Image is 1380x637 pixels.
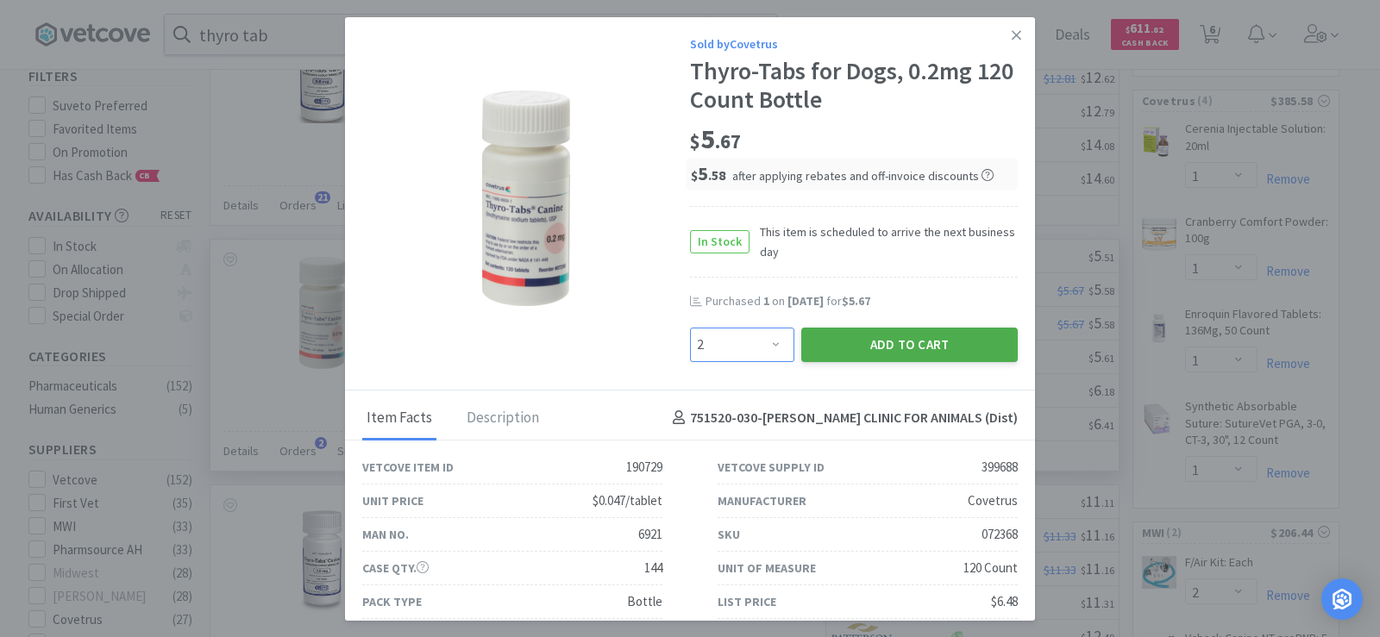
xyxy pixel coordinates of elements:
[482,91,570,306] img: b26f91bced1c432eab72aaba8866cd34_399688.png
[362,397,436,440] div: Item Facts
[626,457,662,478] div: 190729
[801,328,1018,362] button: Add to Cart
[627,591,662,612] div: Bottle
[362,525,409,544] div: Man No.
[362,559,429,578] div: Case Qty.
[982,457,1018,478] div: 399688
[691,161,725,185] span: 5
[706,293,1018,310] div: Purchased on for
[763,293,769,309] span: 1
[963,558,1018,578] div: 120 Count
[362,491,423,510] div: Unit Price
[718,525,740,544] div: SKU
[718,592,776,611] div: List Price
[690,129,700,153] span: $
[718,559,816,578] div: Unit of Measure
[666,407,1018,429] h4: 751520-030 - [PERSON_NAME] CLINIC FOR ANIMALS (Dist)
[842,293,870,309] span: $5.67
[691,167,698,184] span: $
[750,222,1018,261] span: This item is scheduled to arrive the next business day
[690,34,1018,53] div: Sold by Covetrus
[732,168,994,184] span: after applying rebates and off-invoice discounts
[690,57,1018,115] div: Thyro-Tabs for Dogs, 0.2mg 120 Count Bottle
[991,591,1018,612] div: $6.48
[715,129,741,153] span: . 67
[708,167,725,184] span: . 58
[718,491,806,510] div: Manufacturer
[638,524,662,545] div: 6921
[593,490,662,511] div: $0.047/tablet
[644,558,662,578] div: 144
[982,524,1018,545] div: 072368
[690,122,741,156] span: 5
[362,458,454,477] div: Vetcove Item ID
[968,490,1018,511] div: Covetrus
[462,397,543,440] div: Description
[691,231,749,253] span: In Stock
[1321,578,1363,620] div: Open Intercom Messenger
[362,592,422,611] div: Pack Type
[787,293,824,309] span: [DATE]
[718,458,825,477] div: Vetcove Supply ID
